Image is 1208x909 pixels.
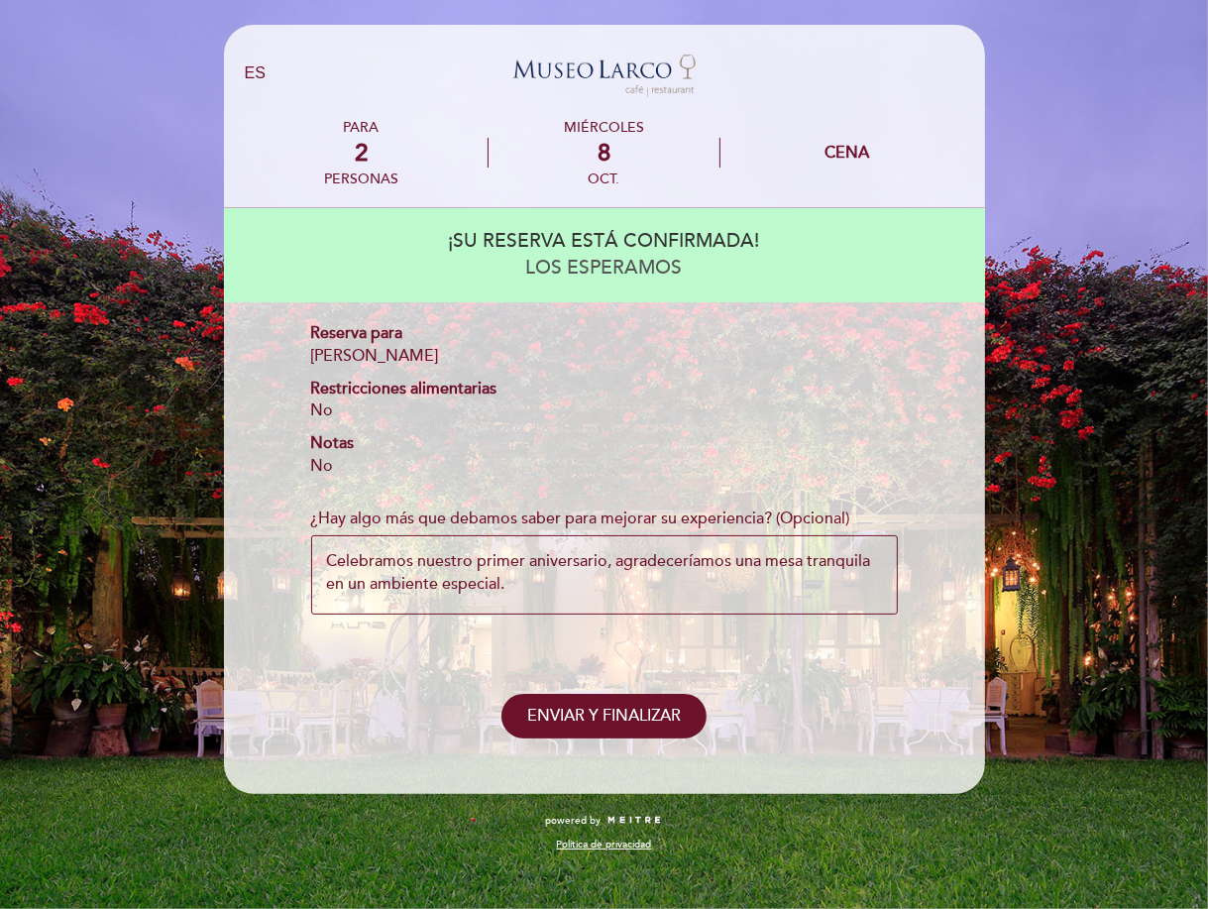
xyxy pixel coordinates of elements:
a: Política de privacidad [556,838,651,852]
label: ¿Hay algo más que debamos saber para mejorar su experiencia? (Opcional) [311,508,850,530]
img: MEITRE [606,816,663,826]
div: No [311,399,898,422]
div: Reserva para [311,322,898,345]
div: ¡SU RESERVA ESTÁ CONFIRMADA! [243,228,966,255]
span: powered by [546,814,602,828]
div: Restricciones alimentarias [311,378,898,400]
div: personas [324,170,398,187]
span: ENVIAR Y FINALIZAR [527,706,681,726]
div: Cena [824,143,869,163]
div: PARA [324,119,398,136]
div: LOS ESPERAMOS [243,255,966,282]
div: [PERSON_NAME] [311,345,898,368]
button: ENVIAR Y FINALIZAR [501,694,707,739]
div: No [311,455,898,478]
div: 8 [489,139,719,168]
div: oct. [489,170,719,187]
div: miércoles [489,119,719,136]
a: powered by [546,814,663,828]
div: Notas [311,432,898,455]
div: 2 [324,139,398,168]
